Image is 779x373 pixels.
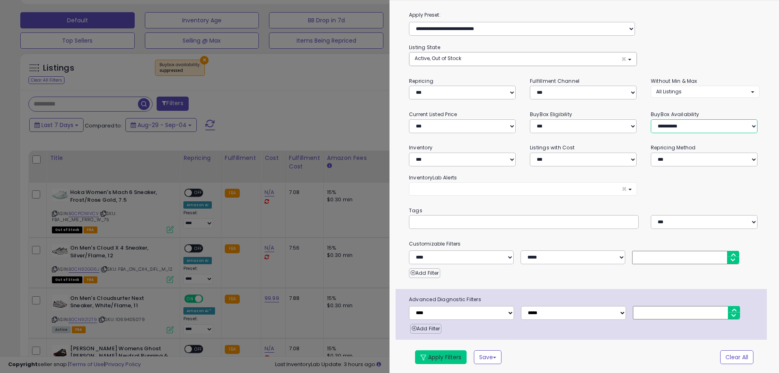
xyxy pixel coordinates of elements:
span: Advanced Diagnostic Filters [403,295,767,304]
button: Add Filter [409,268,440,278]
small: Without Min & Max [651,78,697,84]
small: Current Listed Price [409,111,457,118]
span: × [621,55,626,63]
span: All Listings [656,88,682,95]
small: Repricing Method [651,144,696,151]
small: Tags [403,206,766,215]
button: All Listings [651,86,760,97]
button: Active, Out of Stock × [409,52,637,66]
label: Apply Preset: [403,11,766,19]
small: Listing State [409,44,440,51]
small: InventoryLab Alerts [409,174,457,181]
span: Active, Out of Stock [415,55,461,62]
small: BuyBox Eligibility [530,111,572,118]
button: Add Filter [410,324,441,334]
button: Apply Filters [415,350,467,364]
button: × [409,182,637,196]
small: Inventory [409,144,433,151]
span: × [622,185,627,193]
small: BuyBox Availability [651,111,699,118]
button: Save [474,350,501,364]
small: Repricing [409,78,433,84]
small: Fulfillment Channel [530,78,579,84]
small: Listings with Cost [530,144,575,151]
button: Clear All [720,350,753,364]
small: Customizable Filters [403,239,766,248]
